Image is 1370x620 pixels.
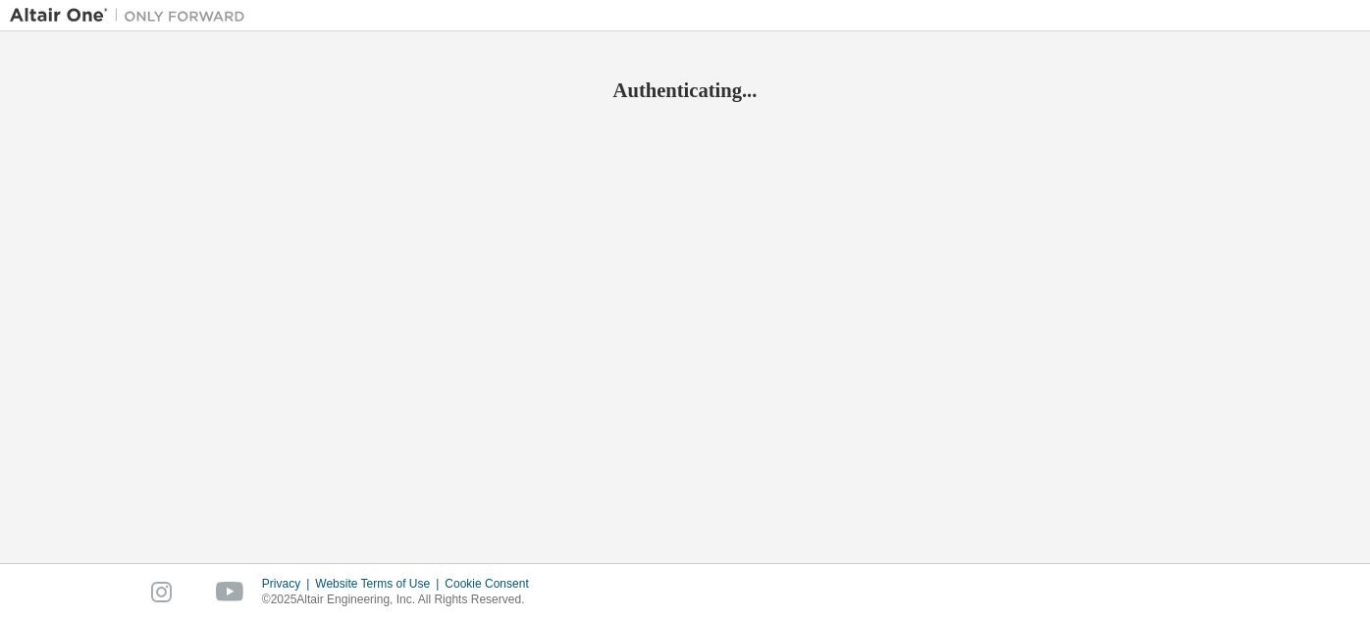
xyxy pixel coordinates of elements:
[315,576,445,592] div: Website Terms of Use
[10,6,255,26] img: Altair One
[151,582,172,602] img: instagram.svg
[262,576,315,592] div: Privacy
[445,576,540,592] div: Cookie Consent
[262,592,541,608] p: © 2025 Altair Engineering, Inc. All Rights Reserved.
[10,77,1360,103] h2: Authenticating...
[216,582,244,602] img: youtube.svg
